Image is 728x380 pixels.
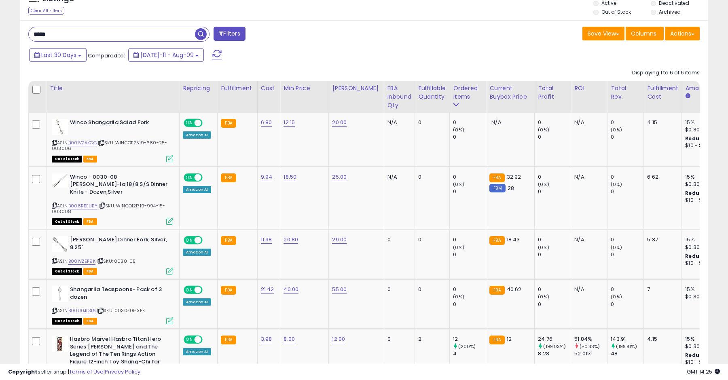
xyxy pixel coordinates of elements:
span: | SKU: WINCO112519-680-25-003006 [52,139,167,152]
div: 0 [387,286,409,293]
small: FBA [489,173,504,182]
button: [DATE]-11 - Aug-09 [128,48,204,62]
span: ON [184,336,195,343]
div: FBA inbound Qty [387,84,412,110]
a: 11.98 [261,236,272,244]
div: 0 [453,133,486,141]
div: 0 [453,173,486,181]
div: 0 [611,173,643,181]
span: 18.43 [507,236,520,243]
small: FBA [221,173,236,182]
label: Out of Stock [601,8,631,15]
div: 0 [538,286,571,293]
div: 0 [611,286,643,293]
small: FBA [221,336,236,344]
div: Total Rev. [611,84,640,101]
div: ROI [574,84,604,93]
small: FBA [221,286,236,295]
img: 41CV-9-MJXL._SL40_.jpg [52,119,68,135]
div: Amazon AI [183,186,211,193]
small: (0%) [611,293,622,300]
a: 3.98 [261,335,272,343]
div: 24.76 [538,336,571,343]
b: Winco Shangarila Salad Fork [70,119,168,129]
div: 4.15 [647,336,675,343]
div: 0 [538,188,571,195]
span: 32.92 [507,173,521,181]
div: N/A [387,119,409,126]
div: 0 [538,236,571,243]
small: (199.81%) [616,343,637,350]
a: 18.50 [284,173,296,181]
div: 0 [611,301,643,308]
span: All listings that are currently out of stock and unavailable for purchase on Amazon [52,218,82,225]
div: 0 [538,119,571,126]
div: seller snap | | [8,368,140,376]
span: All listings that are currently out of stock and unavailable for purchase on Amazon [52,318,82,325]
img: 419dUaxVc1L._SL40_.jpg [52,336,68,352]
small: (0%) [538,181,549,188]
div: ASIN: [52,236,173,274]
button: Last 30 Days [29,48,87,62]
div: 0 [387,236,409,243]
div: Total Profit [538,84,567,101]
div: 0 [387,336,409,343]
div: 0 [453,236,486,243]
small: (199.03%) [543,343,565,350]
div: Min Price [284,84,325,93]
small: (-0.33%) [580,343,600,350]
div: 2 [418,336,443,343]
small: FBA [489,286,504,295]
div: 8.28 [538,350,571,357]
a: B00U0JLS16 [68,307,96,314]
small: FBA [489,236,504,245]
a: B001VZEF9K [68,258,95,265]
div: N/A [574,286,601,293]
div: Repricing [183,84,214,93]
span: All listings that are currently out of stock and unavailable for purchase on Amazon [52,156,82,163]
div: 7 [647,286,675,293]
div: Amazon AI [183,348,211,355]
img: 21ImBcJHKZL._SL40_.jpg [52,286,68,302]
div: Fulfillable Quantity [418,84,446,101]
div: Amazon AI [183,249,211,256]
a: 9.94 [261,173,273,181]
div: Amazon AI [183,131,211,139]
div: ASIN: [52,119,173,161]
a: B008RBEUBY [68,203,97,209]
span: OFF [201,287,214,293]
label: Archived [659,8,681,15]
a: 12.00 [332,335,345,343]
div: Title [50,84,176,93]
div: 0 [418,119,443,126]
div: Fulfillment [221,84,254,93]
div: 0 [453,286,486,293]
div: 0 [611,236,643,243]
img: 31bFgbQc6IL._SL40_.jpg [52,236,68,252]
div: 0 [538,173,571,181]
a: 25.00 [332,173,347,181]
small: FBA [489,336,504,344]
a: B001VZAKCG [68,139,97,146]
div: Ordered Items [453,84,483,101]
span: ON [184,237,195,244]
span: FBA [83,318,97,325]
span: Columns [631,30,656,38]
span: | SKU: 0030-01-3PK [97,307,145,314]
span: ON [184,174,195,181]
span: N/A [491,118,501,126]
div: 0 [453,301,486,308]
div: 51.84% [574,336,607,343]
div: 0 [611,251,643,258]
div: ASIN: [52,286,173,323]
div: [PERSON_NAME] [332,84,380,93]
span: ON [184,120,195,127]
a: 29.00 [332,236,347,244]
div: Cost [261,84,277,93]
div: 0 [611,119,643,126]
div: N/A [387,173,409,181]
a: 20.80 [284,236,298,244]
div: N/A [574,236,601,243]
small: (0%) [453,181,464,188]
span: | SKU: 0030-05 [97,258,135,264]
